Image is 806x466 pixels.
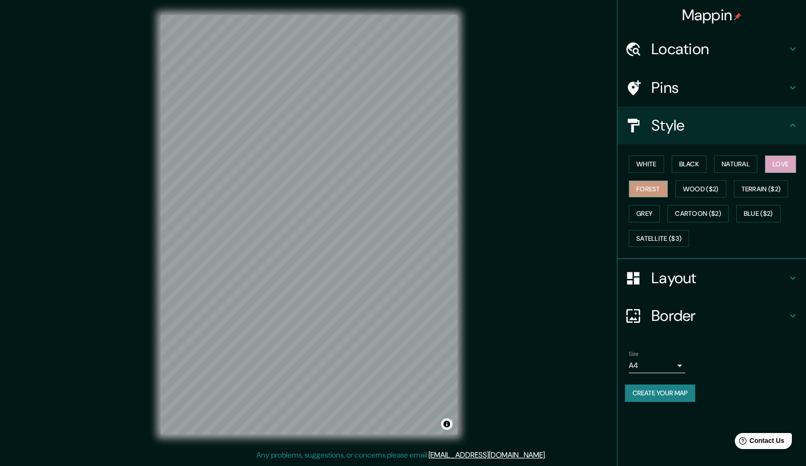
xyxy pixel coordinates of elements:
div: A4 [629,358,685,373]
div: . [546,450,548,461]
div: Pins [617,69,806,106]
div: Layout [617,259,806,297]
button: Terrain ($2) [734,180,789,198]
a: [EMAIL_ADDRESS][DOMAIN_NAME] [428,450,545,460]
label: Size [629,350,639,358]
button: Blue ($2) [736,205,781,222]
div: Border [617,297,806,335]
button: Forest [629,180,668,198]
h4: Mappin [682,6,742,25]
button: Cartoon ($2) [667,205,729,222]
h4: Border [651,306,787,325]
h4: Pins [651,78,787,97]
button: Create your map [625,384,695,402]
button: Wood ($2) [675,180,726,198]
button: Grey [629,205,660,222]
button: Love [765,155,796,173]
button: Black [672,155,707,173]
img: pin-icon.png [734,13,741,20]
h4: Layout [651,269,787,287]
h4: Location [651,40,787,58]
p: Any problems, suggestions, or concerns please email . [256,450,546,461]
button: White [629,155,664,173]
div: Location [617,30,806,68]
canvas: Map [161,15,457,434]
h4: Style [651,116,787,135]
button: Toggle attribution [441,418,452,430]
iframe: Help widget launcher [722,429,796,456]
div: . [548,450,550,461]
button: Satellite ($3) [629,230,689,247]
div: Style [617,106,806,144]
button: Natural [714,155,757,173]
